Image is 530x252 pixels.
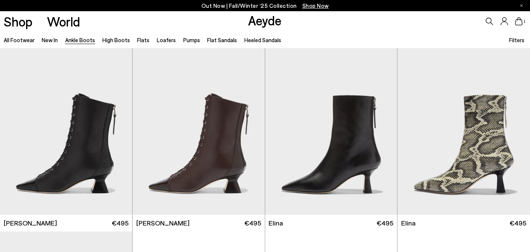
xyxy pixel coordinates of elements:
[112,218,128,228] span: €495
[269,218,283,228] span: Elina
[244,37,281,43] a: Heeled Sandals
[377,218,393,228] span: €495
[397,48,530,215] img: Elina Ankle Boots
[397,215,530,231] a: Elina €495
[302,2,329,9] span: Navigate to /collections/new-in
[248,12,282,28] a: Aeyde
[510,218,526,228] span: €495
[244,218,261,228] span: €495
[136,218,190,228] span: [PERSON_NAME]
[65,37,95,43] a: Ankle Boots
[265,215,397,231] a: Elina €495
[509,37,524,43] span: Filters
[157,37,176,43] a: Loafers
[133,215,265,231] a: [PERSON_NAME] €495
[207,37,237,43] a: Flat Sandals
[4,15,32,28] a: Shop
[137,37,149,43] a: Flats
[133,48,265,215] img: Gwen Lace-Up Boots
[47,15,80,28] a: World
[401,218,416,228] span: Elina
[201,1,329,10] p: Out Now | Fall/Winter ‘25 Collection
[183,37,200,43] a: Pumps
[523,19,526,24] span: 1
[4,218,57,228] span: [PERSON_NAME]
[102,37,130,43] a: High Boots
[265,48,397,215] img: Elina Ankle Boots
[4,37,35,43] a: All Footwear
[42,37,58,43] a: New In
[515,17,523,25] a: 1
